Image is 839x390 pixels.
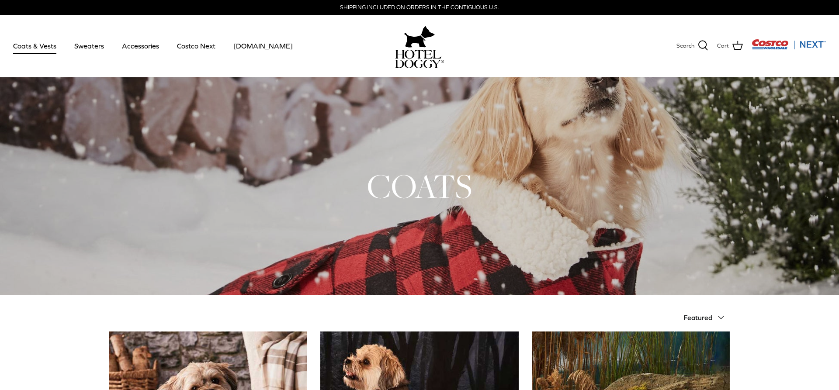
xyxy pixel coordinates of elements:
[225,31,301,61] a: [DOMAIN_NAME]
[66,31,112,61] a: Sweaters
[109,165,730,207] h1: COATS
[752,39,826,50] img: Costco Next
[5,31,64,61] a: Coats & Vests
[404,24,435,50] img: hoteldoggy.com
[395,50,444,68] img: hoteldoggycom
[114,31,167,61] a: Accessories
[717,41,729,51] span: Cart
[676,40,708,52] a: Search
[395,24,444,68] a: hoteldoggy.com hoteldoggycom
[676,41,694,51] span: Search
[717,40,743,52] a: Cart
[683,308,730,327] button: Featured
[752,45,826,51] a: Visit Costco Next
[169,31,223,61] a: Costco Next
[683,314,712,321] span: Featured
